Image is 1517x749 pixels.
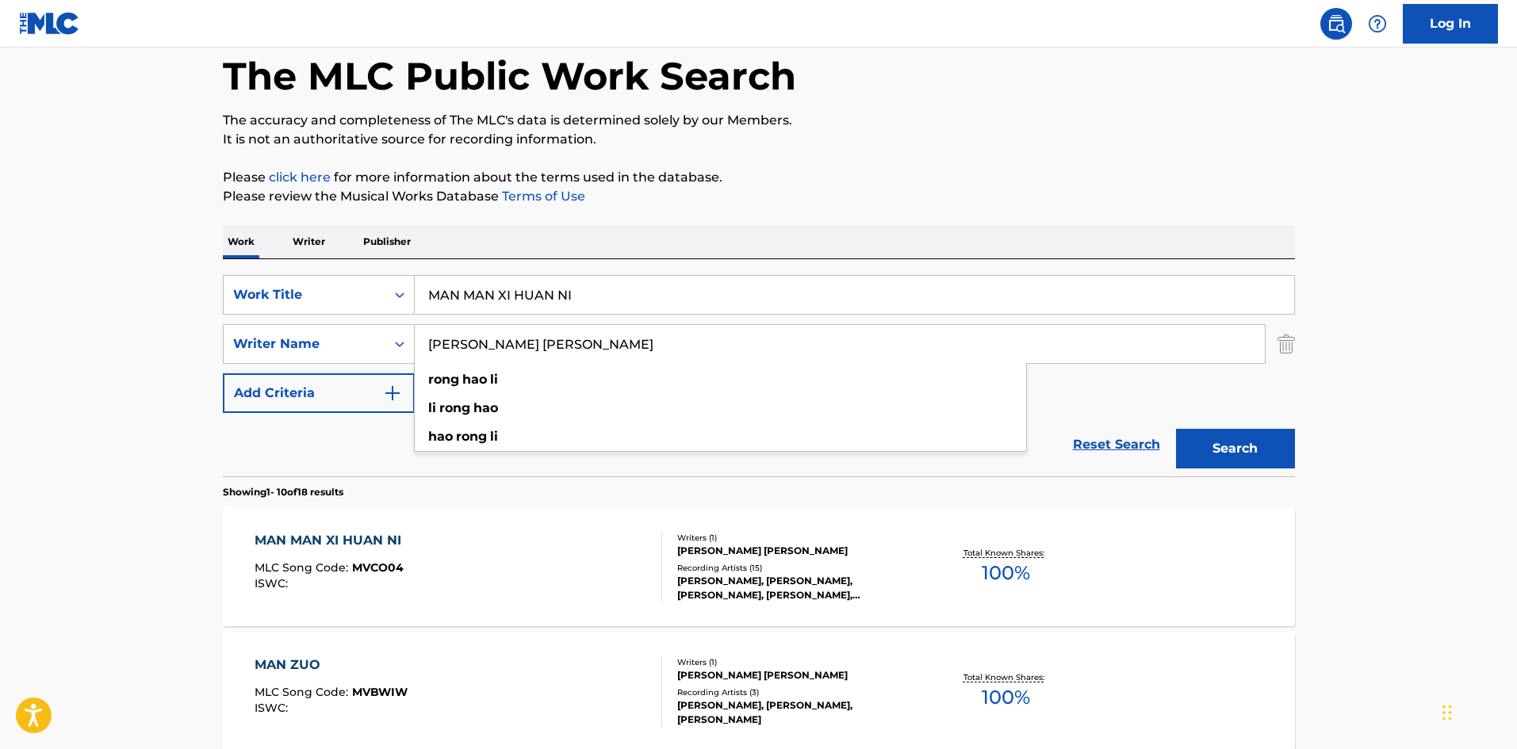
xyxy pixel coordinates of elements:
span: 100 % [982,683,1030,712]
strong: rong [439,400,470,415]
a: MAN MAN XI HUAN NIMLC Song Code:MVCO04ISWC:Writers (1)[PERSON_NAME] [PERSON_NAME]Recording Artist... [223,507,1295,626]
strong: hao [428,429,453,444]
p: The accuracy and completeness of The MLC's data is determined solely by our Members. [223,111,1295,130]
form: Search Form [223,275,1295,476]
img: MLC Logo [19,12,80,35]
img: Delete Criterion [1278,324,1295,364]
span: MLC Song Code : [255,685,352,699]
p: Showing 1 - 10 of 18 results [223,485,343,499]
div: [PERSON_NAME] [PERSON_NAME] [677,544,917,558]
a: Public Search [1320,8,1352,40]
div: [PERSON_NAME] [PERSON_NAME] [677,668,917,682]
button: Add Criteria [223,373,415,413]
p: Total Known Shares: [963,547,1048,559]
p: Please review the Musical Works Database [223,187,1295,206]
div: [PERSON_NAME], [PERSON_NAME], [PERSON_NAME], [PERSON_NAME], [PERSON_NAME] PRODUCTION, [PERSON_NAME] [677,574,917,602]
span: 100 % [982,559,1030,587]
div: Writers ( 1 ) [677,532,917,544]
p: Please for more information about the terms used in the database. [223,168,1295,187]
h1: The MLC Public Work Search [223,52,796,100]
div: Writer Name [233,334,376,353]
a: Terms of Use [499,189,585,204]
strong: li [490,372,498,387]
strong: li [490,429,498,444]
div: MAN ZUO [255,655,408,674]
p: Writer [288,225,330,258]
div: Drag [1442,689,1452,736]
p: Total Known Shares: [963,671,1048,683]
div: Writers ( 1 ) [677,656,917,668]
button: Search [1176,429,1295,468]
p: Publisher [358,225,416,258]
img: search [1327,14,1346,33]
strong: hao [462,372,487,387]
span: MVBWIW [352,685,408,699]
img: 9d2ae6d4665cec9f34b9.svg [383,384,402,403]
div: MAN MAN XI HUAN NI [255,531,409,550]
strong: hao [473,400,498,415]
iframe: Chat Widget [1438,673,1517,749]
div: Help [1362,8,1393,40]
a: click here [269,170,331,185]
a: Log In [1403,4,1498,44]
span: MLC Song Code : [255,560,352,575]
p: It is not an authoritative source for recording information. [223,130,1295,149]
div: Work Title [233,285,376,304]
p: Work [223,225,259,258]
strong: rong [456,429,487,444]
div: Recording Artists ( 3 ) [677,686,917,698]
strong: li [428,400,436,415]
span: ISWC : [255,576,292,590]
span: ISWC : [255,701,292,715]
div: [PERSON_NAME], [PERSON_NAME], [PERSON_NAME] [677,698,917,727]
a: Reset Search [1065,427,1168,462]
strong: rong [428,372,459,387]
span: MVCO04 [352,560,404,575]
div: Recording Artists ( 15 ) [677,562,917,574]
img: help [1368,14,1387,33]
